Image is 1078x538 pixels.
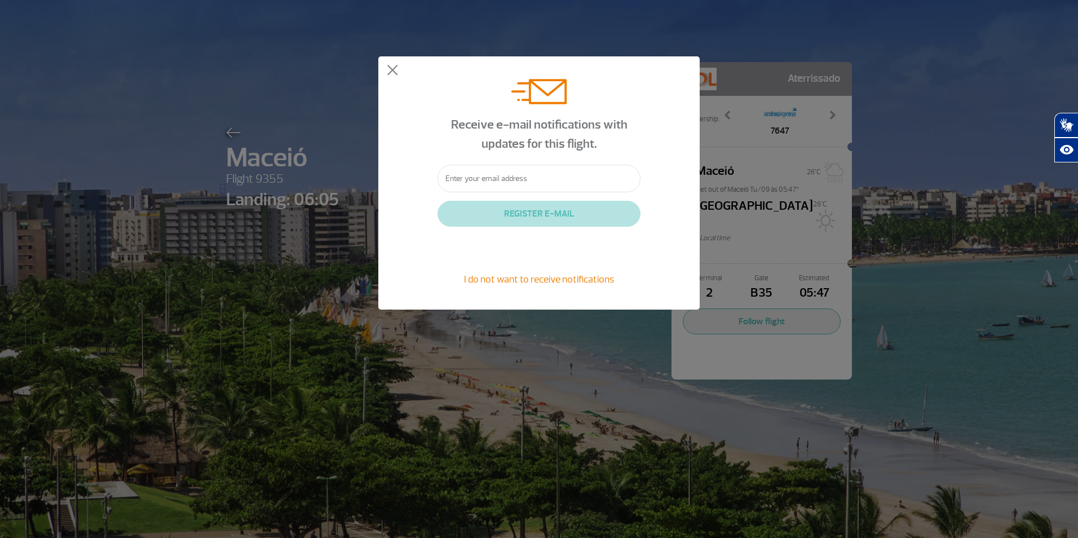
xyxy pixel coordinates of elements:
[438,201,640,227] button: REGISTER E-MAIL
[1054,113,1078,162] div: Plugin de acessibilidade da Hand Talk.
[1054,138,1078,162] button: Abrir recursos assistivos.
[438,165,640,192] input: Enter your email address
[464,273,614,285] span: I do not want to receive notifications
[451,117,628,152] span: Receive e-mail notifications with updates for this flight.
[1054,113,1078,138] button: Abrir tradutor de língua de sinais.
